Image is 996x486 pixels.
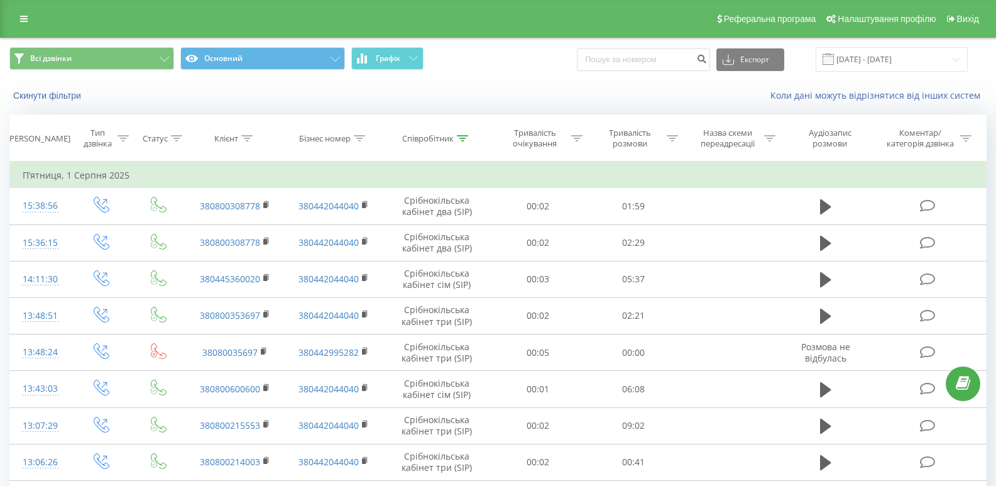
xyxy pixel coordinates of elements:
[180,47,345,70] button: Основний
[7,133,70,144] div: [PERSON_NAME]
[23,231,58,255] div: 15:36:15
[694,128,761,149] div: Назва схеми переадресації
[586,188,681,224] td: 01:59
[838,14,936,24] span: Налаштування профілю
[402,133,454,144] div: Співробітник
[586,407,681,444] td: 09:02
[23,377,58,401] div: 13:43:03
[383,444,490,480] td: Срібнокільська кабінет три (SIP)
[490,188,586,224] td: 00:02
[716,48,784,71] button: Експорт
[23,340,58,365] div: 13:48:24
[23,304,58,328] div: 13:48:51
[376,54,400,63] span: Графік
[202,346,258,358] a: 38080035697
[200,456,260,468] a: 380800214003
[586,334,681,371] td: 00:00
[200,383,260,395] a: 380800600600
[298,200,359,212] a: 380442044040
[724,14,816,24] span: Реферальна програма
[143,133,168,144] div: Статус
[200,419,260,431] a: 380800215553
[298,383,359,395] a: 380442044040
[586,444,681,480] td: 00:41
[490,261,586,297] td: 00:03
[82,128,114,149] div: Тип дзвінка
[383,334,490,371] td: Срібнокільська кабінет три (SIP)
[298,236,359,248] a: 380442044040
[490,224,586,261] td: 00:02
[801,341,850,364] span: Розмова не відбулась
[351,47,424,70] button: Графік
[383,261,490,297] td: Срібнокільська кабінет сім (SIP)
[490,407,586,444] td: 00:02
[383,224,490,261] td: Срібнокільська кабінет два (SIP)
[490,334,586,371] td: 00:05
[586,371,681,407] td: 06:08
[884,128,957,149] div: Коментар/категорія дзвінка
[586,261,681,297] td: 05:37
[9,47,174,70] button: Всі дзвінки
[298,273,359,285] a: 380442044040
[10,163,987,188] td: П’ятниця, 1 Серпня 2025
[200,309,260,321] a: 380800353697
[298,456,359,468] a: 380442044040
[490,444,586,480] td: 00:02
[791,128,868,149] div: Аудіозапис розмови
[490,297,586,334] td: 00:02
[298,346,359,358] a: 380442995282
[770,89,987,101] a: Коли дані можуть відрізнятися вiд інших систем
[9,90,87,101] button: Скинути фільтри
[200,200,260,212] a: 380800308778
[383,188,490,224] td: Срібнокільська кабінет два (SIP)
[23,450,58,475] div: 13:06:26
[299,133,351,144] div: Бізнес номер
[214,133,238,144] div: Клієнт
[200,273,260,285] a: 380445360020
[23,414,58,438] div: 13:07:29
[23,267,58,292] div: 14:11:30
[490,371,586,407] td: 00:01
[501,128,568,149] div: Тривалість очікування
[298,419,359,431] a: 380442044040
[577,48,710,71] input: Пошук за номером
[30,53,72,64] span: Всі дзвінки
[383,297,490,334] td: Срібнокільська кабінет три (SIP)
[23,194,58,218] div: 15:38:56
[586,297,681,334] td: 02:21
[200,236,260,248] a: 380800308778
[597,128,664,149] div: Тривалість розмови
[586,224,681,261] td: 02:29
[383,407,490,444] td: Срібнокільська кабінет три (SIP)
[957,14,979,24] span: Вихід
[383,371,490,407] td: Срібнокільська кабінет сім (SIP)
[298,309,359,321] a: 380442044040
